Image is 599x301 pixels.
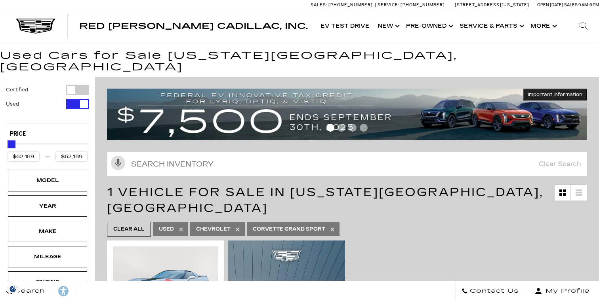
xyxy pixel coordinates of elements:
[10,131,85,138] h5: Price
[401,2,445,8] span: [PHONE_NUMBER]
[8,271,87,293] div: EngineEngine
[12,286,45,297] span: Search
[107,89,587,140] img: vrp-tax-ending-august-version
[28,227,67,236] div: Make
[360,124,368,132] span: Go to slide 4
[107,152,587,176] input: Search Inventory
[8,195,87,217] div: YearYear
[8,151,40,162] input: Minimum
[326,124,334,132] span: Go to slide 1
[311,3,375,7] a: Sales: [PHONE_NUMBER]
[8,170,87,191] div: ModelModel
[317,10,374,42] a: EV Test Drive
[455,2,529,8] a: [STREET_ADDRESS][US_STATE]
[537,2,563,8] span: Open [DATE]
[349,124,357,132] span: Go to slide 3
[107,185,544,215] span: 1 Vehicle for Sale in [US_STATE][GEOGRAPHIC_DATA], [GEOGRAPHIC_DATA]
[196,224,231,234] span: Chevrolet
[6,100,19,108] label: Used
[6,85,89,123] div: Filter by Vehicle Type
[28,252,67,261] div: Mileage
[456,10,527,42] a: Service & Parts
[113,224,145,234] span: Clear All
[79,22,308,30] a: Red [PERSON_NAME] Cadillac, Inc.
[468,286,519,297] span: Contact Us
[159,224,174,234] span: Used
[455,281,525,301] a: Contact Us
[374,10,402,42] a: New
[564,2,578,8] span: Sales:
[28,176,67,185] div: Model
[28,202,67,210] div: Year
[527,10,559,42] button: More
[523,89,587,100] button: Important Information
[79,21,308,31] span: Red [PERSON_NAME] Cadillac, Inc.
[578,2,599,8] span: 9 AM-6 PM
[8,246,87,267] div: MileageMileage
[253,224,325,234] span: Corvette Grand Sport
[375,3,447,7] a: Service: [PHONE_NUMBER]
[542,286,590,297] span: My Profile
[6,86,28,94] label: Certified
[8,138,88,162] div: Price
[16,19,55,34] img: Cadillac Dark Logo with Cadillac White Text
[4,285,22,293] img: Opt-Out Icon
[4,285,22,293] section: Click to Open Cookie Consent Modal
[111,156,125,170] svg: Click to toggle on voice search
[8,221,87,242] div: MakeMake
[378,2,399,8] span: Service:
[55,151,88,162] input: Maximum
[8,140,15,148] div: Maximum Price
[528,91,582,98] span: Important Information
[525,281,599,301] button: Open user profile menu
[328,2,373,8] span: [PHONE_NUMBER]
[311,2,327,8] span: Sales:
[338,124,345,132] span: Go to slide 2
[28,278,67,286] div: Engine
[402,10,456,42] a: Pre-Owned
